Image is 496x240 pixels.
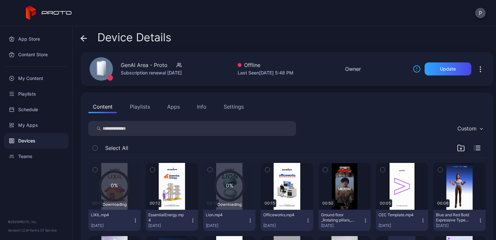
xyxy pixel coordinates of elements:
[4,102,68,117] a: Schedule
[4,133,68,149] a: Devices
[440,66,456,72] div: Update
[146,210,198,231] button: EssentialEnergy.mp4[DATE]
[4,71,68,86] a: My Content
[238,69,293,77] div: Last Seen [DATE] 5:48 PM
[454,121,486,136] button: Custom
[263,223,305,228] div: [DATE]
[318,210,371,231] button: Ground floor _Rotating pillars_ center screen.mp4[DATE]
[4,47,68,62] a: Content Store
[4,117,68,133] a: My Apps
[4,31,68,47] a: App Store
[219,100,248,113] button: Settings
[261,210,313,231] button: Officeworks.mp4[DATE]
[345,65,361,73] div: Owner
[376,210,428,231] button: CEC Template.mp4[DATE]
[475,8,486,18] button: P
[378,212,414,218] div: CEC Template.mp4
[206,223,248,228] div: [DATE]
[433,210,486,231] button: Blue and Red Bold Expressive Type Gadgets Static Snapchat Snap Ad-3.mp4[DATE]
[30,228,57,232] a: Terms Of Service
[224,103,244,111] div: Settings
[238,61,293,69] div: Offline
[192,100,211,113] button: Info
[105,144,128,152] span: Select All
[4,149,68,164] a: Teams
[226,182,233,189] text: 0%
[99,202,130,207] div: Downloading
[378,223,420,228] div: [DATE]
[436,223,478,228] div: [DATE]
[148,212,184,223] div: EssentialEnergy.mp4
[203,210,255,231] button: Lion.mp4[DATE]
[457,125,477,132] div: Custom
[88,100,117,113] button: Content
[321,212,357,223] div: Ground floor _Rotating pillars_ center screen.mp4
[436,212,472,223] div: Blue and Red Bold Expressive Type Gadgets Static Snapchat Snap Ad-3.mp4
[425,62,471,75] button: Update
[8,228,30,232] span: Version 1.12.0 •
[321,223,363,228] div: [DATE]
[91,223,133,228] div: [DATE]
[121,69,182,77] div: Subscription renewal [DATE]
[125,100,155,113] button: Playlists
[214,202,245,207] div: Downloading
[121,61,167,69] div: GenAI Area - Proto
[91,212,127,218] div: LIXIL.mp4
[8,219,65,224] div: © 2025 PROTO, Inc.
[263,212,299,218] div: Officeworks.mp4
[163,100,184,113] button: Apps
[111,182,118,189] text: 0%
[197,103,206,111] div: Info
[97,31,171,44] span: Device Details
[148,223,190,228] div: [DATE]
[206,212,242,218] div: Lion.mp4
[88,210,141,231] button: LIXIL.mp4[DATE]
[4,86,68,102] a: Playlists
